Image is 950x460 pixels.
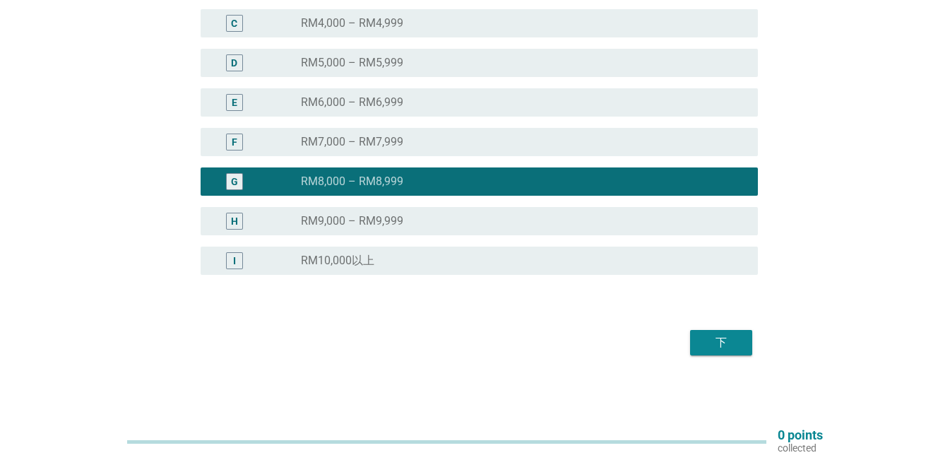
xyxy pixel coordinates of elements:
label: RM9,000 – RM9,999 [301,214,403,228]
div: E [232,95,237,110]
p: collected [778,442,823,454]
div: C [231,16,237,31]
div: H [231,214,238,229]
div: F [232,135,237,150]
button: 下 [690,330,752,355]
label: RM5,000 – RM5,999 [301,56,403,70]
div: G [231,175,238,189]
label: RM4,000 – RM4,999 [301,16,403,30]
div: D [231,56,237,71]
div: I [233,254,236,269]
label: RM8,000 – RM8,999 [301,175,403,189]
div: 下 [701,334,741,351]
label: RM7,000 – RM7,999 [301,135,403,149]
label: RM10,000以上 [301,254,374,268]
p: 0 points [778,429,823,442]
label: RM6,000 – RM6,999 [301,95,403,110]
